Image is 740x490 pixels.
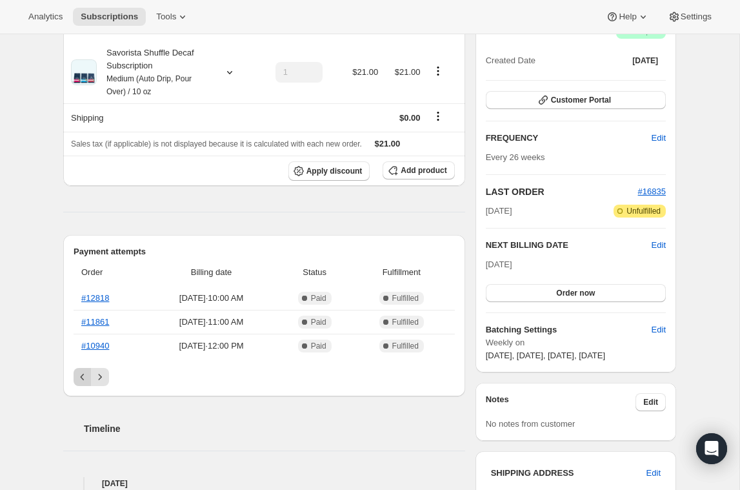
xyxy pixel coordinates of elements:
[486,351,605,360] span: [DATE], [DATE], [DATE], [DATE]
[71,139,362,148] span: Sales tax (if applicable) is not displayed because it is calculated with each new order.
[356,266,447,279] span: Fulfillment
[428,64,448,78] button: Product actions
[74,245,455,258] h2: Payment attempts
[638,187,666,196] a: #16835
[428,109,448,123] button: Shipping actions
[486,260,512,269] span: [DATE]
[598,8,657,26] button: Help
[638,185,666,198] button: #16835
[21,8,70,26] button: Analytics
[551,95,611,105] span: Customer Portal
[556,288,595,298] span: Order now
[106,74,192,96] small: Medium (Auto Drip, Pour Over) / 10 oz
[652,132,666,145] span: Edit
[395,67,421,77] span: $21.00
[81,12,138,22] span: Subscriptions
[81,317,109,327] a: #11861
[486,323,652,336] h6: Batching Settings
[401,165,446,176] span: Add product
[399,113,421,123] span: $0.00
[652,323,666,336] span: Edit
[148,8,197,26] button: Tools
[681,12,712,22] span: Settings
[486,91,666,109] button: Customer Portal
[74,368,92,386] button: Previous
[392,293,419,303] span: Fulfilled
[652,239,666,252] button: Edit
[63,103,257,132] th: Shipping
[74,368,455,386] nav: Pagination
[91,368,109,386] button: Next
[644,128,674,148] button: Edit
[696,433,727,464] div: Open Intercom Messenger
[646,467,661,480] span: Edit
[281,266,348,279] span: Status
[632,56,658,66] span: [DATE]
[626,206,661,216] span: Unfulfilled
[71,59,97,85] img: product img
[352,67,378,77] span: $21.00
[392,317,419,327] span: Fulfilled
[486,205,512,218] span: [DATE]
[28,12,63,22] span: Analytics
[150,316,274,329] span: [DATE] · 11:00 AM
[311,293,326,303] span: Paid
[491,467,646,480] h3: SHIPPING ADDRESS
[311,317,326,327] span: Paid
[643,397,658,407] span: Edit
[288,161,370,181] button: Apply discount
[311,341,326,351] span: Paid
[486,336,666,349] span: Weekly on
[63,477,465,490] h4: [DATE]
[486,185,638,198] h2: LAST ORDER
[486,132,652,145] h2: FREQUENCY
[660,8,719,26] button: Settings
[635,393,666,411] button: Edit
[150,292,274,305] span: [DATE] · 10:00 AM
[375,139,401,148] span: $21.00
[639,463,668,484] button: Edit
[74,258,146,287] th: Order
[486,284,666,302] button: Order now
[81,341,109,351] a: #10940
[150,340,274,352] span: [DATE] · 12:00 PM
[625,52,666,70] button: [DATE]
[486,152,545,162] span: Every 26 weeks
[306,166,363,176] span: Apply discount
[486,393,636,411] h3: Notes
[392,341,419,351] span: Fulfilled
[486,419,575,429] span: No notes from customer
[486,239,652,252] h2: NEXT BILLING DATE
[156,12,176,22] span: Tools
[97,46,213,98] div: Savorista Shuffle Decaf Subscription
[383,161,454,179] button: Add product
[150,266,274,279] span: Billing date
[619,12,636,22] span: Help
[73,8,146,26] button: Subscriptions
[84,422,465,435] h2: Timeline
[644,320,674,340] button: Edit
[81,293,109,303] a: #12818
[486,54,535,67] span: Created Date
